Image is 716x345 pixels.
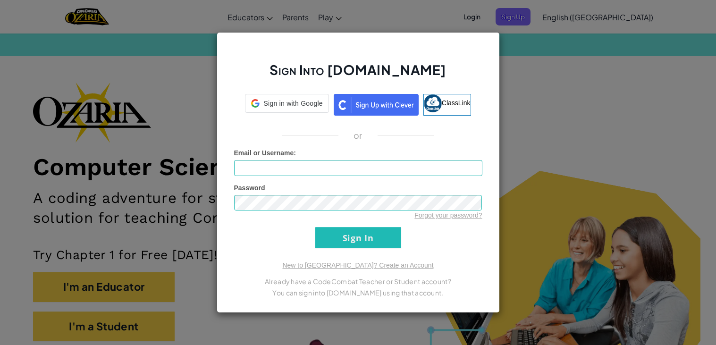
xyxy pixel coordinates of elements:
[263,99,322,108] span: Sign in with Google
[234,276,482,287] p: Already have a CodeCombat Teacher or Student account?
[234,148,296,158] label: :
[424,94,442,112] img: classlink-logo-small.png
[234,184,265,192] span: Password
[354,130,362,141] p: or
[234,149,294,157] span: Email or Username
[334,94,419,116] img: clever_sso_button@2x.png
[442,99,471,106] span: ClassLink
[282,261,433,269] a: New to [GEOGRAPHIC_DATA]? Create an Account
[414,211,482,219] a: Forgot your password?
[245,94,329,113] div: Sign in with Google
[234,287,482,298] p: You can sign into [DOMAIN_NAME] using that account.
[234,61,482,88] h2: Sign Into [DOMAIN_NAME]
[315,227,401,248] input: Sign In
[245,94,329,116] a: Sign in with Google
